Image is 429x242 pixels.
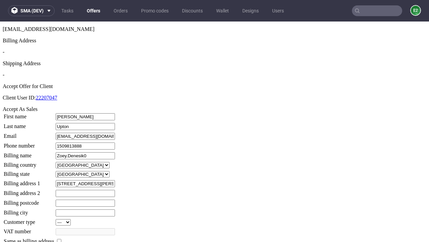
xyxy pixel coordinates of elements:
[3,130,55,138] td: Billing name
[83,5,104,16] a: Offers
[137,5,173,16] a: Promo codes
[3,206,55,214] td: VAT number
[3,168,55,176] td: Billing address 2
[3,111,55,119] td: Email
[3,216,55,224] td: Same as billing address
[3,39,426,45] div: Shipping Address
[3,188,55,195] td: Billing city
[212,5,233,16] a: Wallet
[110,5,132,16] a: Orders
[3,28,4,33] span: -
[3,140,55,147] td: Billing country
[3,62,426,68] div: Accept Offer for Client
[3,5,95,10] span: [EMAIL_ADDRESS][DOMAIN_NAME]
[3,121,55,128] td: Phone number
[3,85,426,91] div: Accept As Sales
[3,178,55,186] td: Billing postcode
[3,197,55,204] td: Customer type
[8,5,55,16] button: sma (dev)
[36,73,57,79] a: 22207047
[3,149,55,156] td: Billing state
[268,5,288,16] a: Users
[3,16,426,22] div: Billing Address
[3,158,55,166] td: Billing address 1
[20,8,44,13] span: sma (dev)
[411,6,420,15] figcaption: e2
[3,91,55,99] td: First name
[178,5,207,16] a: Discounts
[3,101,55,109] td: Last name
[238,5,263,16] a: Designs
[3,73,426,79] p: Client User ID:
[3,50,4,56] span: -
[57,5,77,16] a: Tasks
